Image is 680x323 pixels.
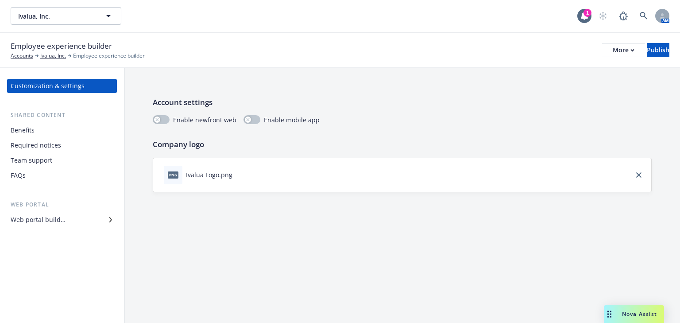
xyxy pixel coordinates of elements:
[11,213,66,227] div: Web portal builder
[7,111,117,120] div: Shared content
[602,43,645,57] button: More
[173,115,236,125] span: Enable newfront web
[613,43,634,57] div: More
[18,12,95,21] span: Ivalua, Inc.
[11,7,121,25] button: Ivalua, Inc.
[622,310,657,318] span: Nova Assist
[11,40,112,52] span: Employee experience builder
[264,115,320,125] span: Enable mobile app
[7,153,117,167] a: Team support
[11,123,35,137] div: Benefits
[594,7,612,25] a: Start snowing
[634,170,644,180] a: close
[635,7,653,25] a: Search
[7,79,117,93] a: Customization & settings
[153,139,652,150] p: Company logo
[11,153,52,167] div: Team support
[7,213,117,227] a: Web portal builder
[153,97,652,108] p: Account settings
[11,79,85,93] div: Customization & settings
[11,168,26,183] div: FAQs
[11,138,61,152] div: Required notices
[583,9,591,17] div: 1
[11,52,33,60] a: Accounts
[7,168,117,183] a: FAQs
[7,138,117,152] a: Required notices
[7,200,117,209] div: Web portal
[236,170,243,179] button: download file
[73,52,145,60] span: Employee experience builder
[614,7,632,25] a: Report a Bug
[7,123,117,137] a: Benefits
[186,170,232,179] div: Ivalua Logo.png
[168,171,178,178] span: png
[647,43,669,57] button: Publish
[604,305,664,323] button: Nova Assist
[604,305,615,323] div: Drag to move
[40,52,66,60] a: Ivalua, Inc.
